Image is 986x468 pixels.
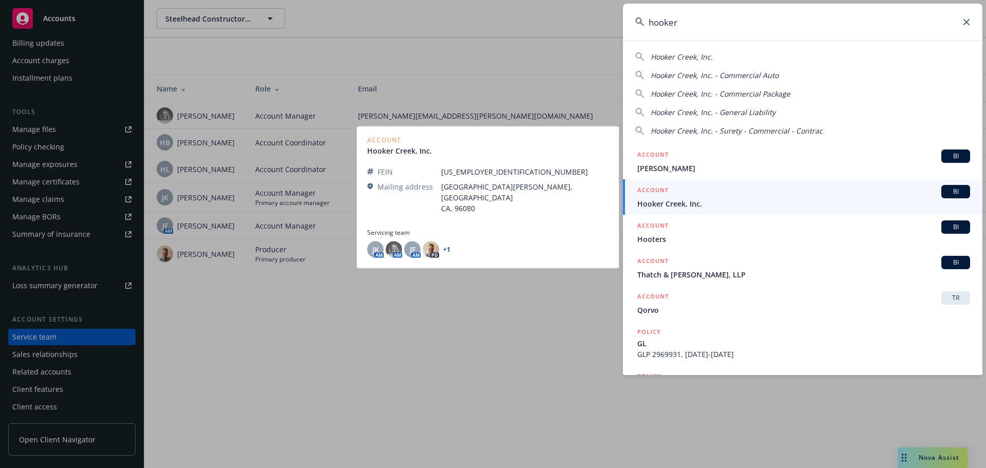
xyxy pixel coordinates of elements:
span: Thatch & [PERSON_NAME], LLP [637,269,970,280]
h5: POLICY [637,327,661,337]
a: ACCOUNTBIHooker Creek, Inc. [623,179,982,215]
span: Hooker Creek, Inc. - Commercial Package [651,89,790,99]
h5: ACCOUNT [637,185,669,197]
h5: POLICY [637,371,661,381]
a: ACCOUNTBIHooters [623,215,982,250]
h5: ACCOUNT [637,256,669,268]
a: ACCOUNTBI[PERSON_NAME] [623,144,982,179]
span: BI [945,152,966,161]
h5: ACCOUNT [637,291,669,304]
span: Hooters [637,234,970,245]
a: POLICYGLGLP 2969931, [DATE]-[DATE] [623,321,982,365]
span: Hooker Creek, Inc. - Commercial Auto [651,70,779,80]
span: Hooker Creek, Inc. [651,52,713,62]
span: Hooker Creek, Inc. - Surety - Commercial - Contrac [651,126,823,136]
span: BI [945,187,966,196]
input: Search... [623,4,982,41]
h5: ACCOUNT [637,149,669,162]
span: BI [945,258,966,267]
span: Hooker Creek, Inc. [637,198,970,209]
h5: ACCOUNT [637,220,669,233]
span: GL [637,338,970,349]
span: Qorvo [637,305,970,315]
a: ACCOUNTBIThatch & [PERSON_NAME], LLP [623,250,982,286]
span: Hooker Creek, Inc. - General Liability [651,107,775,117]
span: [PERSON_NAME] [637,163,970,174]
a: POLICY [623,365,982,409]
span: BI [945,222,966,232]
a: ACCOUNTTRQorvo [623,286,982,321]
span: TR [945,293,966,303]
span: GLP 2969931, [DATE]-[DATE] [637,349,970,360]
